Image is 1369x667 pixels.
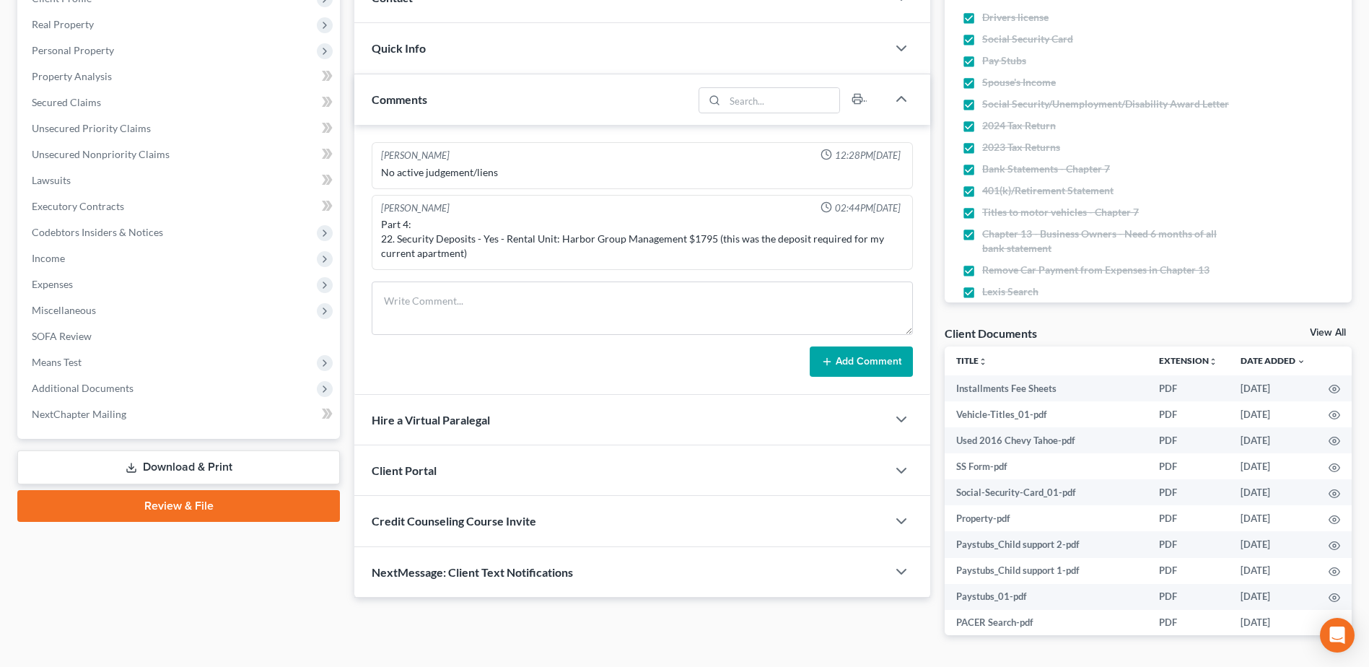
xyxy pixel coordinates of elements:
td: Paystubs_01-pdf [945,584,1147,610]
span: Chapter 13 - Business Owners - Need 6 months of all bank statement [982,227,1238,256]
div: [PERSON_NAME] [381,201,450,215]
i: unfold_more [1209,357,1217,366]
a: Review & File [17,490,340,522]
td: PDF [1147,531,1229,557]
input: Search... [725,88,839,113]
td: PDF [1147,375,1229,401]
span: Income [32,252,65,264]
a: Lawsuits [20,167,340,193]
span: Codebtors Insiders & Notices [32,226,163,238]
span: Social Security Card [982,32,1073,46]
td: SS Form-pdf [945,453,1147,479]
td: [DATE] [1229,453,1317,479]
td: PDF [1147,453,1229,479]
span: Quick Info [372,41,426,55]
span: Pay Stubs [982,53,1026,68]
td: [DATE] [1229,584,1317,610]
td: [DATE] [1229,401,1317,427]
td: PDF [1147,427,1229,453]
span: Unsecured Nonpriority Claims [32,148,170,160]
span: Expenses [32,278,73,290]
td: Installments Fee Sheets [945,375,1147,401]
span: Unsecured Priority Claims [32,122,151,134]
span: 12:28PM[DATE] [835,149,901,162]
a: NextChapter Mailing [20,401,340,427]
div: Client Documents [945,326,1037,341]
div: Open Intercom Messenger [1320,618,1355,653]
span: Credit Counseling Course Invite [372,514,536,528]
span: Titles to motor vehicles - Chapter 7 [982,205,1139,219]
a: Extensionunfold_more [1159,355,1217,366]
a: Executory Contracts [20,193,340,219]
span: NextChapter Mailing [32,408,126,420]
span: Hire a Virtual Paralegal [372,413,490,427]
td: [DATE] [1229,427,1317,453]
span: Personal Property [32,44,114,56]
td: Used 2016 Chevy Tahoe-pdf [945,427,1147,453]
span: 401(k)/Retirement Statement [982,183,1114,198]
td: [DATE] [1229,610,1317,636]
td: PDF [1147,401,1229,427]
td: [DATE] [1229,558,1317,584]
td: Social-Security-Card_01-pdf [945,479,1147,505]
span: Spouse's Income [982,75,1056,90]
span: Secured Claims [32,96,101,108]
span: 2023 Tax Returns [982,140,1060,154]
td: Paystubs_Child support 1-pdf [945,558,1147,584]
span: Property Analysis [32,70,112,82]
span: Remove Car Payment from Expenses in Chapter 13 [982,263,1210,277]
span: Drivers license [982,10,1049,25]
a: Unsecured Priority Claims [20,115,340,141]
div: [PERSON_NAME] [381,149,450,162]
i: expand_more [1297,357,1305,366]
div: Part 4: 22. Security Deposits - Yes - Rental Unit: Harbor Group Management $1795 (this was the de... [381,217,904,261]
span: 02:44PM[DATE] [835,201,901,215]
a: Download & Print [17,450,340,484]
span: NextMessage: Client Text Notifications [372,565,573,579]
span: Client Portal [372,463,437,477]
td: [DATE] [1229,479,1317,505]
td: Property-pdf [945,505,1147,531]
i: unfold_more [979,357,987,366]
span: Real Property [32,18,94,30]
span: Executory Contracts [32,200,124,212]
span: Additional Documents [32,382,134,394]
td: Paystubs_Child support 2-pdf [945,531,1147,557]
div: No active judgement/liens [381,165,904,180]
td: [DATE] [1229,505,1317,531]
a: Property Analysis [20,64,340,90]
span: Bank Statements - Chapter 7 [982,162,1110,176]
td: Vehicle-Titles_01-pdf [945,401,1147,427]
span: Means Test [32,356,82,368]
span: SOFA Review [32,330,92,342]
td: PACER Search-pdf [945,610,1147,636]
td: [DATE] [1229,531,1317,557]
td: PDF [1147,610,1229,636]
td: PDF [1147,584,1229,610]
a: Date Added expand_more [1241,355,1305,366]
a: View All [1310,328,1346,338]
a: SOFA Review [20,323,340,349]
span: Miscellaneous [32,304,96,316]
button: Add Comment [810,346,913,377]
td: [DATE] [1229,375,1317,401]
a: Secured Claims [20,90,340,115]
span: Social Security/Unemployment/Disability Award Letter [982,97,1229,111]
a: Titleunfold_more [956,355,987,366]
td: PDF [1147,505,1229,531]
td: PDF [1147,479,1229,505]
span: Lawsuits [32,174,71,186]
a: Unsecured Nonpriority Claims [20,141,340,167]
span: Lexis Search [982,284,1038,299]
span: Comments [372,92,427,106]
td: PDF [1147,558,1229,584]
span: 2024 Tax Return [982,118,1056,133]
